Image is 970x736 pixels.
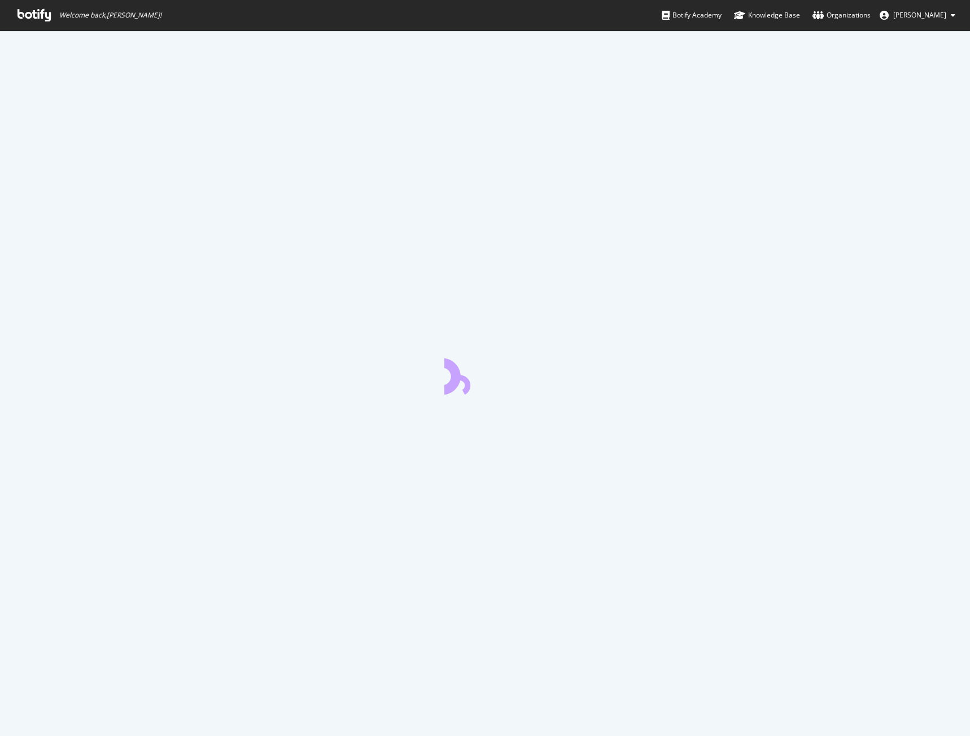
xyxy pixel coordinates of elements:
span: Benoit Legeret [893,10,946,20]
div: Botify Academy [662,10,722,21]
button: [PERSON_NAME] [871,6,964,24]
div: Organizations [812,10,871,21]
div: animation [444,354,526,395]
span: Welcome back, [PERSON_NAME] ! [59,11,161,20]
div: Knowledge Base [734,10,800,21]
